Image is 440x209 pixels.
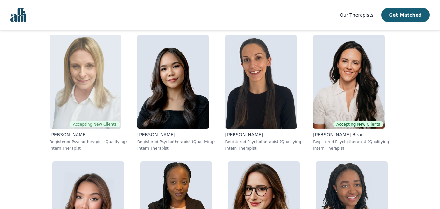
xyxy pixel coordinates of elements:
img: Erika_Olis [137,35,209,129]
p: [PERSON_NAME] [50,131,127,138]
p: Intern Therapist [313,146,390,151]
a: Megan_RidoutAccepting New Clients[PERSON_NAME]Registered Psychotherapist (Qualifying)Intern Thera... [44,30,132,156]
p: [PERSON_NAME] [137,131,215,138]
span: Accepting New Clients [70,121,120,127]
p: Intern Therapist [225,146,303,151]
p: Registered Psychotherapist (Qualifying) [137,139,215,144]
a: Erika_Olis[PERSON_NAME]Registered Psychotherapist (Qualifying)Intern Therapist [132,30,220,156]
a: Leeann_Sill[PERSON_NAME]Registered Psychotherapist (Qualifying)Intern Therapist [220,30,308,156]
img: Kerri_Read [313,35,385,129]
img: Megan_Ridout [50,35,121,129]
button: Get Matched [381,8,430,22]
a: Our Therapists [340,11,373,19]
span: Accepting New Clients [333,121,383,127]
p: [PERSON_NAME] Read [313,131,390,138]
p: Intern Therapist [137,146,215,151]
p: Registered Psychotherapist (Qualifying) [225,139,303,144]
span: Our Therapists [340,12,373,18]
a: Kerri_ReadAccepting New Clients[PERSON_NAME] ReadRegistered Psychotherapist (Qualifying)Intern Th... [308,30,396,156]
img: alli logo [10,8,26,22]
p: Registered Psychotherapist (Qualifying) [313,139,390,144]
p: [PERSON_NAME] [225,131,303,138]
p: Intern Therapist [50,146,127,151]
img: Leeann_Sill [225,35,297,129]
p: Registered Psychotherapist (Qualifying) [50,139,127,144]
